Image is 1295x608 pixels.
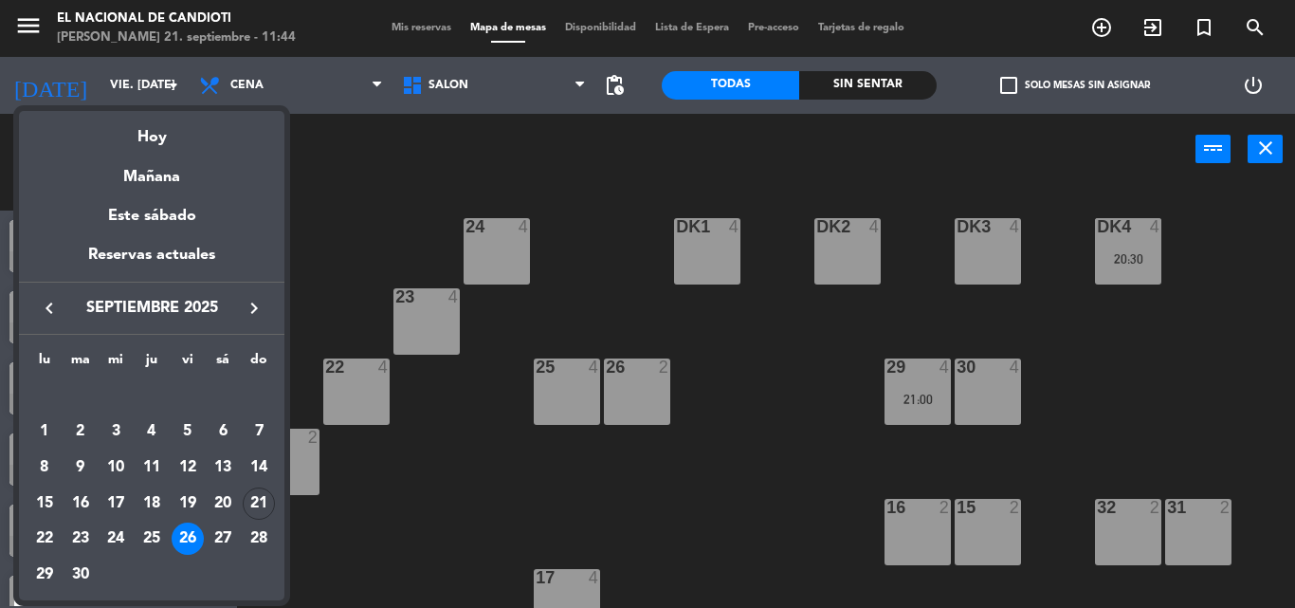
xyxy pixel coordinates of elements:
div: 25 [136,523,168,555]
td: 18 de septiembre de 2025 [134,486,170,522]
div: 28 [243,523,275,555]
div: 14 [243,451,275,484]
div: 5 [172,415,204,448]
div: 29 [28,559,61,591]
i: keyboard_arrow_right [243,297,265,320]
div: 2 [64,415,97,448]
div: 1 [28,415,61,448]
div: 18 [136,488,168,520]
td: 25 de septiembre de 2025 [134,522,170,558]
div: 4 [136,415,168,448]
div: 17 [100,488,132,520]
td: 27 de septiembre de 2025 [206,522,242,558]
th: viernes [170,349,206,378]
td: 19 de septiembre de 2025 [170,486,206,522]
div: Mañana [19,151,284,190]
th: lunes [27,349,63,378]
td: 13 de septiembre de 2025 [206,450,242,486]
div: 16 [64,488,97,520]
td: 29 de septiembre de 2025 [27,557,63,593]
td: 12 de septiembre de 2025 [170,450,206,486]
div: 20 [207,488,239,520]
td: 22 de septiembre de 2025 [27,522,63,558]
td: 16 de septiembre de 2025 [63,486,99,522]
div: 9 [64,451,97,484]
div: Reservas actuales [19,243,284,282]
td: 8 de septiembre de 2025 [27,450,63,486]
div: 27 [207,523,239,555]
th: martes [63,349,99,378]
td: 15 de septiembre de 2025 [27,486,63,522]
div: 6 [207,415,239,448]
i: keyboard_arrow_left [38,297,61,320]
td: 11 de septiembre de 2025 [134,450,170,486]
td: 5 de septiembre de 2025 [170,415,206,451]
div: 7 [243,415,275,448]
div: 10 [100,451,132,484]
td: 6 de septiembre de 2025 [206,415,242,451]
div: 19 [172,488,204,520]
td: 3 de septiembre de 2025 [98,415,134,451]
td: 24 de septiembre de 2025 [98,522,134,558]
div: 8 [28,451,61,484]
td: 1 de septiembre de 2025 [27,415,63,451]
div: 12 [172,451,204,484]
td: 28 de septiembre de 2025 [241,522,277,558]
td: 4 de septiembre de 2025 [134,415,170,451]
th: jueves [134,349,170,378]
th: sábado [206,349,242,378]
div: 24 [100,523,132,555]
div: 30 [64,559,97,591]
td: 9 de septiembre de 2025 [63,450,99,486]
td: 21 de septiembre de 2025 [241,486,277,522]
button: keyboard_arrow_left [32,296,66,321]
td: 7 de septiembre de 2025 [241,415,277,451]
div: 23 [64,523,97,555]
td: 14 de septiembre de 2025 [241,450,277,486]
th: domingo [241,349,277,378]
div: 21 [243,488,275,520]
td: 23 de septiembre de 2025 [63,522,99,558]
th: miércoles [98,349,134,378]
div: 26 [172,523,204,555]
div: 22 [28,523,61,555]
td: SEP. [27,378,277,415]
td: 17 de septiembre de 2025 [98,486,134,522]
td: 26 de septiembre de 2025 [170,522,206,558]
span: septiembre 2025 [66,296,237,321]
td: 20 de septiembre de 2025 [206,486,242,522]
div: 13 [207,451,239,484]
td: 30 de septiembre de 2025 [63,557,99,593]
td: 10 de septiembre de 2025 [98,450,134,486]
td: 2 de septiembre de 2025 [63,415,99,451]
div: Este sábado [19,190,284,243]
div: Hoy [19,111,284,150]
button: keyboard_arrow_right [237,296,271,321]
div: 3 [100,415,132,448]
div: 15 [28,488,61,520]
div: 11 [136,451,168,484]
